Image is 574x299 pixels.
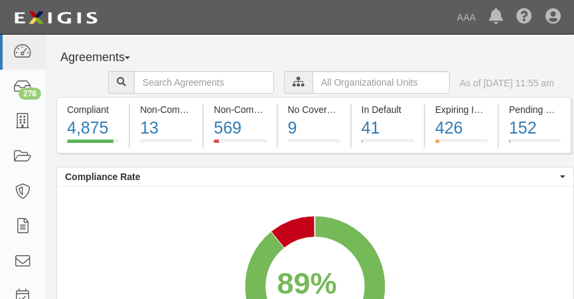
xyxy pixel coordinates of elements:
[56,45,156,71] button: Agreements
[509,116,561,140] div: 152
[56,145,129,155] a: Compliant4,875
[130,145,202,155] a: Non-Compliant13
[362,103,414,116] div: In Default
[67,116,119,140] div: 4,875
[278,145,350,155] a: No Coverage9
[362,116,414,140] div: 41
[67,103,119,116] div: Compliant
[19,88,41,100] div: 278
[352,145,424,155] a: In Default41
[509,103,561,116] div: Pending Review
[288,103,340,116] div: No Coverage
[451,4,482,31] a: AAA
[288,116,340,140] div: 9
[134,71,274,94] input: Search Agreements
[516,9,532,25] i: Help Center - Complianz
[214,116,266,140] div: 569
[435,116,488,140] div: 426
[10,6,102,30] img: logo-5460c22ac91f19d4615b14bd174203de0afe785f0fc80cf4dbbc73dc1793850b.png
[425,145,498,155] a: Expiring Insurance426
[313,71,450,94] input: All Organizational Units
[499,145,571,155] a: Pending Review152
[435,103,488,116] div: Expiring Insurance
[204,145,276,155] a: Non-Compliant569
[140,103,192,116] div: Non-Compliant (Current)
[65,170,557,183] span: Compliance Rate
[57,167,573,186] button: Compliance Rate
[140,116,192,140] div: 13
[460,76,554,90] div: As of [DATE] 11:55 am
[214,103,266,116] div: Non-Compliant (Expired)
